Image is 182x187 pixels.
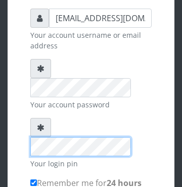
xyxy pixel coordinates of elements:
[49,9,152,28] input: Username or email address
[30,179,37,186] input: Remember me for24 hours
[30,99,152,110] small: Your account password
[30,30,152,51] small: Your account username or email address
[30,158,152,169] small: Your login pin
